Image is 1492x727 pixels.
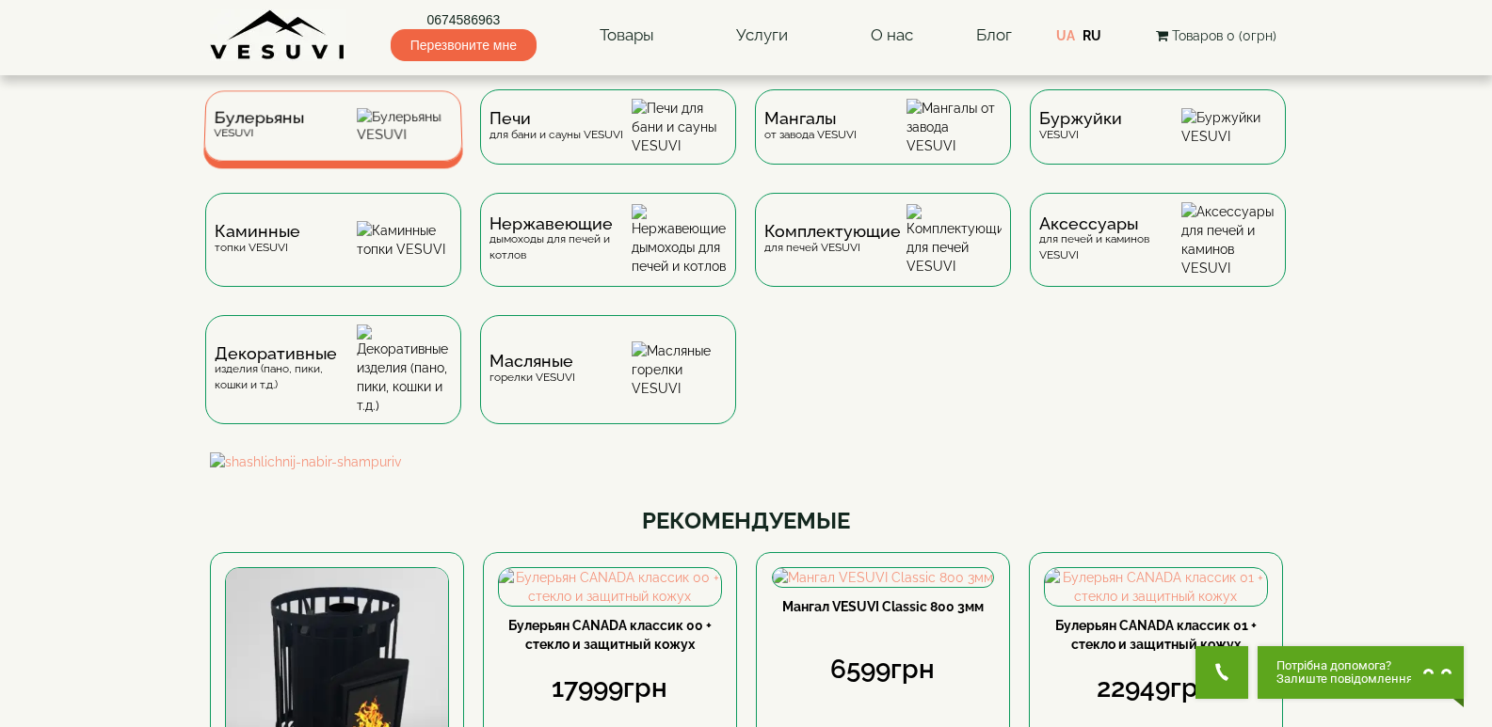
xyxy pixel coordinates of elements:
[391,29,537,61] span: Перезвоните мне
[1056,28,1075,43] a: UA
[1020,193,1295,315] a: Аксессуарыдля печей и каминов VESUVI Аксессуары для печей и каминов VESUVI
[489,354,575,385] div: горелки VESUVI
[1044,670,1268,707] div: 22949грн
[1276,672,1413,686] span: Залиште повідомлення
[499,568,721,606] img: Булерьян CANADA классик 00 + стекло и защитный кожух
[632,341,727,398] img: Масляные горелки VESUVI
[471,315,746,452] a: Масляныегорелки VESUVI Масляные горелки VESUVI
[852,14,932,57] a: О нас
[357,108,453,144] img: Булерьяны VESUVI
[1055,618,1257,652] a: Булерьян CANADA классик 01 + стекло и защитный кожух
[764,224,901,239] span: Комплектующие
[489,354,575,369] span: Масляные
[782,599,984,614] a: Мангал VESUVI Classic 800 3мм
[489,216,632,263] div: дымоходы для печей и котлов
[1181,202,1276,277] img: Аксессуары для печей и каминов VESUVI
[215,224,300,255] div: топки VESUVI
[471,193,746,315] a: Нержавеющиедымоходы для печей и котлов Нержавеющие дымоходы для печей и котлов
[196,315,471,452] a: Декоративныеизделия (пано, пики, кошки и т.д.) Декоративные изделия (пано, пики, кошки и т.д.)
[632,99,727,155] img: Печи для бани и сауны VESUVI
[764,111,857,126] span: Мангалы
[357,324,452,415] img: Декоративные изделия (пано, пики, кошки и т.д.)
[746,193,1020,315] a: Комплектующиедля печей VESUVI Комплектующие для печей VESUVI
[632,204,727,276] img: Нержавеющие дымоходы для печей и котлов
[1039,216,1181,263] div: для печей и каминов VESUVI
[906,204,1002,276] img: Комплектующие для печей VESUVI
[357,221,452,259] img: Каминные топки VESUVI
[1039,216,1181,231] span: Аксессуары
[489,111,623,142] div: для бани и сауны VESUVI
[764,111,857,142] div: от завода VESUVI
[746,89,1020,193] a: Мангалыот завода VESUVI Мангалы от завода VESUVI
[196,193,471,315] a: Каминныетопки VESUVI Каминные топки VESUVI
[210,9,346,61] img: Завод VESUVI
[489,111,623,126] span: Печи
[1045,568,1267,606] img: Булерьян CANADA классик 01 + стекло и защитный кожух
[498,670,722,707] div: 17999грн
[1258,646,1464,699] button: Chat button
[581,14,673,57] a: Товары
[196,89,471,193] a: БулерьяныVESUVI Булерьяны VESUVI
[1150,25,1282,46] button: Товаров 0 (0грн)
[773,568,993,587] img: Мангал VESUVI Classic 800 3мм
[1172,28,1276,43] span: Товаров 0 (0грн)
[471,89,746,193] a: Печидля бани и сауны VESUVI Печи для бани и сауны VESUVI
[214,111,304,125] span: Булерьяны
[391,10,537,29] a: 0674586963
[1276,659,1413,672] span: Потрібна допомога?
[489,216,632,231] span: Нержавеющие
[771,651,995,688] div: 6599грн
[764,224,901,255] div: для печей VESUVI
[1020,89,1295,193] a: БуржуйкиVESUVI Буржуйки VESUVI
[1083,28,1101,43] a: RU
[215,346,357,393] div: изделия (пано, пики, кошки и т.д.)
[906,99,1002,155] img: Мангалы от завода VESUVI
[215,224,300,239] span: Каминные
[210,452,1283,471] img: shashlichnij-nabir-shampuriv
[717,14,807,57] a: Услуги
[508,618,712,652] a: Булерьян CANADA классик 00 + стекло и защитный кожух
[215,346,357,361] span: Декоративные
[213,111,303,140] div: VESUVI
[1039,111,1122,142] div: VESUVI
[1181,108,1276,146] img: Буржуйки VESUVI
[1195,646,1248,699] button: Get Call button
[976,25,1012,44] a: Блог
[1039,111,1122,126] span: Буржуйки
